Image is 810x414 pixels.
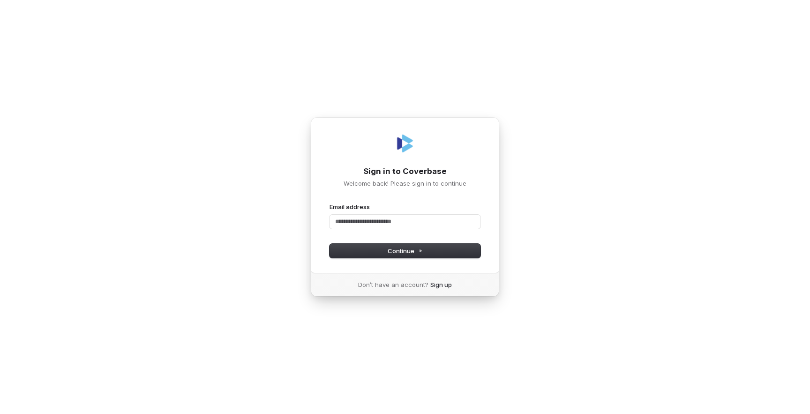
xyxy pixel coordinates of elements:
p: Welcome back! Please sign in to continue [330,179,480,188]
a: Sign up [430,280,452,289]
h1: Sign in to Coverbase [330,166,480,177]
button: Continue [330,244,480,258]
span: Don’t have an account? [358,280,428,289]
img: Coverbase [394,132,416,155]
label: Email address [330,203,370,211]
span: Continue [388,247,423,255]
